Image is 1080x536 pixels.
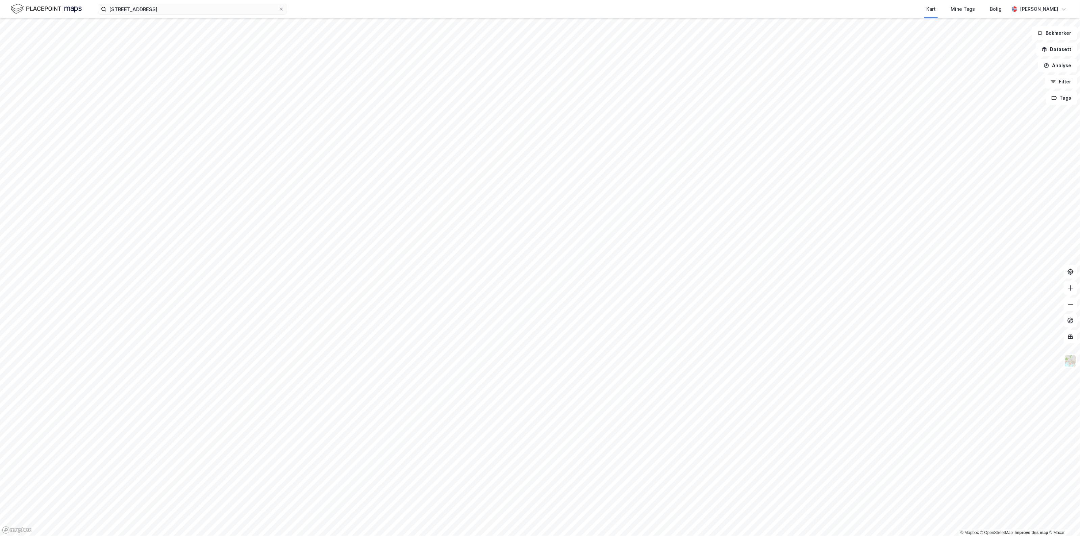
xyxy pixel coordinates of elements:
button: Bokmerker [1032,26,1077,40]
div: Kart [926,5,936,13]
a: Mapbox homepage [2,526,32,534]
div: Bolig [990,5,1002,13]
img: logo.f888ab2527a4732fd821a326f86c7f29.svg [11,3,82,15]
button: Datasett [1036,43,1077,56]
a: Improve this map [1015,530,1048,535]
a: OpenStreetMap [980,530,1013,535]
a: Mapbox [960,530,979,535]
div: Mine Tags [951,5,975,13]
button: Tags [1046,91,1077,105]
button: Filter [1045,75,1077,88]
input: Søk på adresse, matrikkel, gårdeiere, leietakere eller personer [106,4,279,14]
iframe: Chat Widget [1046,504,1080,536]
div: [PERSON_NAME] [1020,5,1058,13]
img: Z [1064,355,1077,367]
button: Analyse [1038,59,1077,72]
